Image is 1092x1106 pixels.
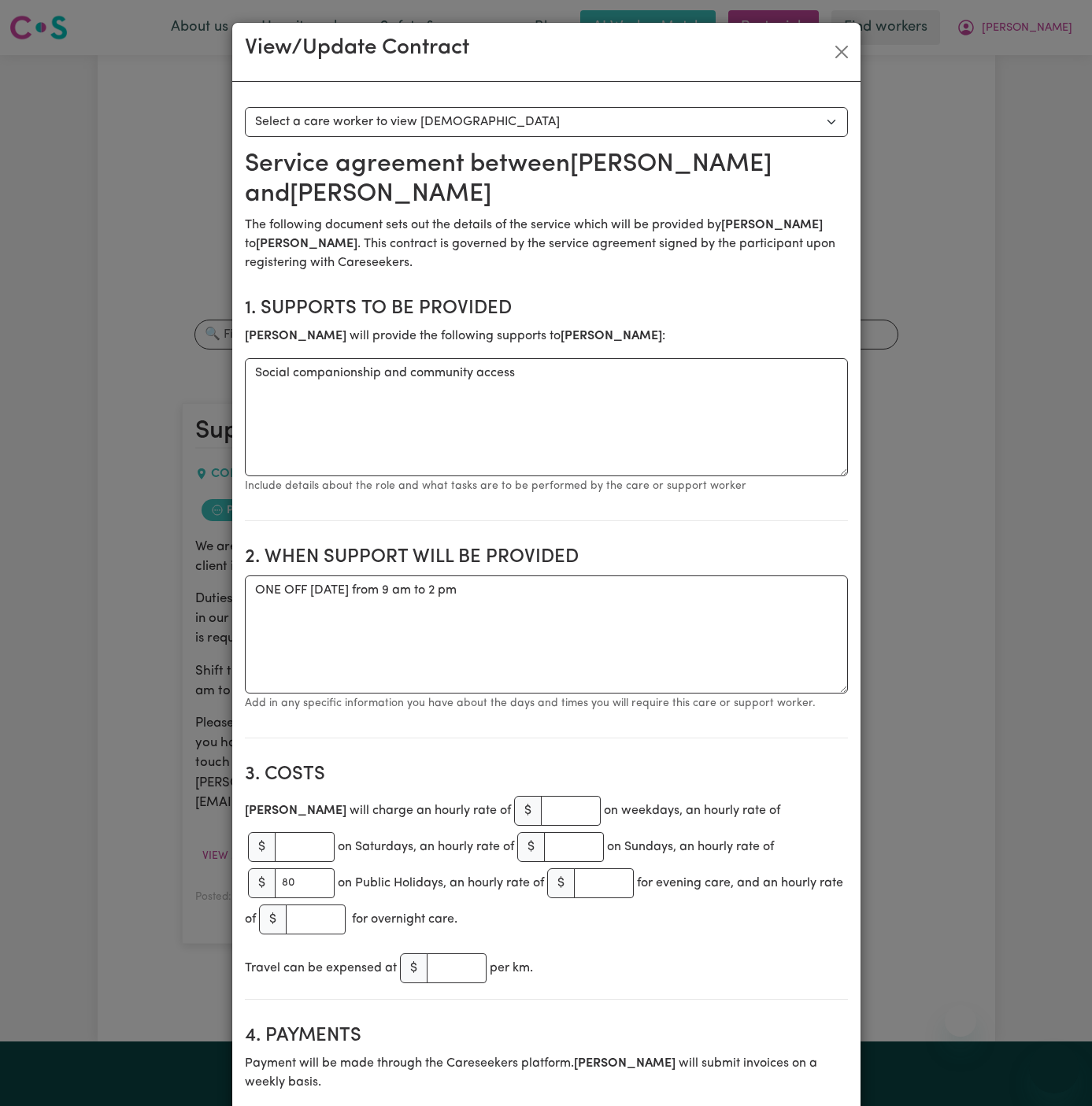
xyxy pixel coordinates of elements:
[248,832,276,862] span: $
[256,238,357,250] b: [PERSON_NAME]
[245,480,746,492] small: Include details about the role and what tasks are to be performed by the care or support worker
[400,953,428,983] span: $
[945,1005,976,1037] iframe: Close message
[245,697,816,709] small: Add in any specific information you have about the days and times you will require this care or s...
[245,805,350,817] b: [PERSON_NAME]
[259,904,287,934] span: $
[829,39,854,65] button: Close
[245,35,469,62] h3: View/Update Contract
[1029,1043,1079,1093] iframe: Button to launch messaging window
[245,327,848,346] p: will provide the following supports to :
[547,868,575,898] span: $
[517,832,545,862] span: $
[245,216,848,272] p: The following document sets out the details of the service which will be provided by to . This co...
[245,1054,848,1092] p: Payment will be made through the Careseekers platform. will submit invoices on a weekly basis.
[245,1025,848,1048] h2: 4. Payments
[245,950,848,986] div: Travel can be expensed at per km.
[245,764,848,786] h2: 3. Costs
[245,575,848,694] textarea: ONE OFF [DATE] from 9 am to 2 pm
[561,330,662,342] b: [PERSON_NAME]
[514,796,542,826] span: $
[248,868,276,898] span: $
[574,1057,679,1070] b: [PERSON_NAME]
[245,150,848,210] h2: Service agreement between [PERSON_NAME] and [PERSON_NAME]
[245,358,848,476] textarea: Social companionship and community access
[245,793,848,938] div: will charge an hourly rate of on weekdays, an hourly rate of on Saturdays, an hourly rate of on S...
[245,330,350,342] b: [PERSON_NAME]
[245,298,848,320] h2: 1. Supports to be provided
[245,546,848,569] h2: 2. When support will be provided
[721,219,823,231] b: [PERSON_NAME]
